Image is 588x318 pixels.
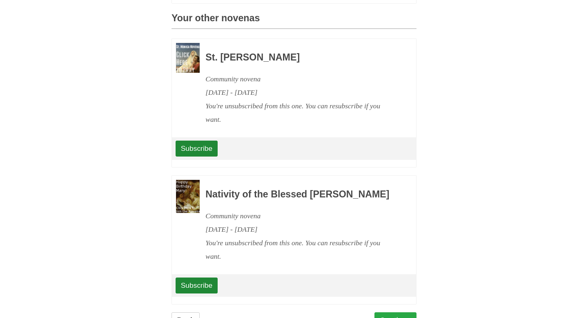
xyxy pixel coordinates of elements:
[176,278,218,293] a: Subscribe
[205,209,394,223] div: Community novena
[176,180,200,213] img: Novena image
[205,223,394,236] div: [DATE] - [DATE]
[171,13,416,29] h3: Your other novenas
[205,99,394,126] div: You're unsubscribed from this one. You can resubscribe if you want.
[176,141,218,156] a: Subscribe
[205,52,394,63] h3: St. [PERSON_NAME]
[205,236,394,263] div: You're unsubscribed from this one. You can resubscribe if you want.
[205,72,394,86] div: Community novena
[176,43,200,73] img: Novena image
[205,86,394,99] div: [DATE] - [DATE]
[205,189,394,200] h3: Nativity of the Blessed [PERSON_NAME]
